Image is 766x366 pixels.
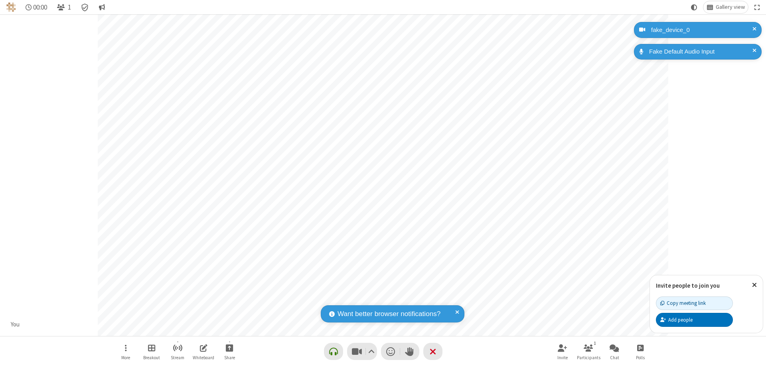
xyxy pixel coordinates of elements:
[648,26,756,35] div: fake_device_0
[636,355,645,360] span: Polls
[143,355,160,360] span: Breakout
[193,355,214,360] span: Whiteboard
[576,340,600,363] button: Open participant list
[602,340,626,363] button: Open chat
[746,275,763,295] button: Close popover
[6,2,16,12] img: QA Selenium DO NOT DELETE OR CHANGE
[121,355,130,360] span: More
[338,309,440,319] span: Want better browser notifications?
[324,343,343,360] button: Connect your audio
[68,4,71,11] span: 1
[95,1,108,13] button: Conversation
[191,340,215,363] button: Open shared whiteboard
[656,313,733,326] button: Add people
[347,343,377,360] button: Stop video (⌘+Shift+V)
[224,355,235,360] span: Share
[33,4,47,11] span: 00:00
[423,343,442,360] button: End or leave meeting
[656,282,720,289] label: Invite people to join you
[660,299,706,307] div: Copy meeting link
[114,340,138,363] button: Open menu
[400,343,419,360] button: Raise hand
[716,4,745,10] span: Gallery view
[77,1,93,13] div: Meeting details Encryption enabled
[703,1,748,13] button: Change layout
[171,355,184,360] span: Stream
[557,355,568,360] span: Invite
[140,340,164,363] button: Manage Breakout Rooms
[751,1,763,13] button: Fullscreen
[366,343,377,360] button: Video setting
[8,320,23,329] div: You
[592,340,598,347] div: 1
[610,355,619,360] span: Chat
[22,1,51,13] div: Timer
[646,47,756,56] div: Fake Default Audio Input
[381,343,400,360] button: Send a reaction
[217,340,241,363] button: Start sharing
[656,296,733,310] button: Copy meeting link
[551,340,574,363] button: Invite participants (⌘+Shift+I)
[577,355,600,360] span: Participants
[53,1,74,13] button: Open participant list
[166,340,190,363] button: Start streaming
[628,340,652,363] button: Open poll
[688,1,701,13] button: Using system theme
